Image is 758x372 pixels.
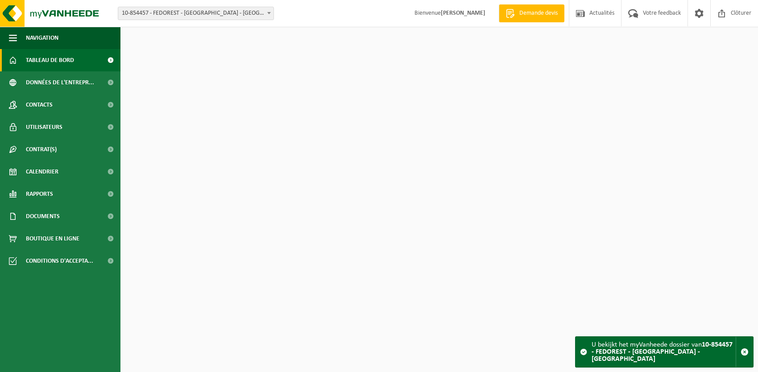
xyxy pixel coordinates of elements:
[26,161,58,183] span: Calendrier
[441,10,485,17] strong: [PERSON_NAME]
[26,205,60,227] span: Documents
[118,7,274,20] span: 10-854457 - FEDOREST - TOURNAI - TOURNAI
[517,9,560,18] span: Demande devis
[26,27,58,49] span: Navigation
[26,116,62,138] span: Utilisateurs
[118,7,273,20] span: 10-854457 - FEDOREST - TOURNAI - TOURNAI
[26,227,79,250] span: Boutique en ligne
[26,71,94,94] span: Données de l'entrepr...
[592,341,733,363] strong: 10-854457 - FEDOREST - [GEOGRAPHIC_DATA] - [GEOGRAPHIC_DATA]
[499,4,564,22] a: Demande devis
[26,94,53,116] span: Contacts
[26,250,93,272] span: Conditions d'accepta...
[592,337,736,367] div: U bekijkt het myVanheede dossier van
[26,49,74,71] span: Tableau de bord
[26,183,53,205] span: Rapports
[26,138,57,161] span: Contrat(s)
